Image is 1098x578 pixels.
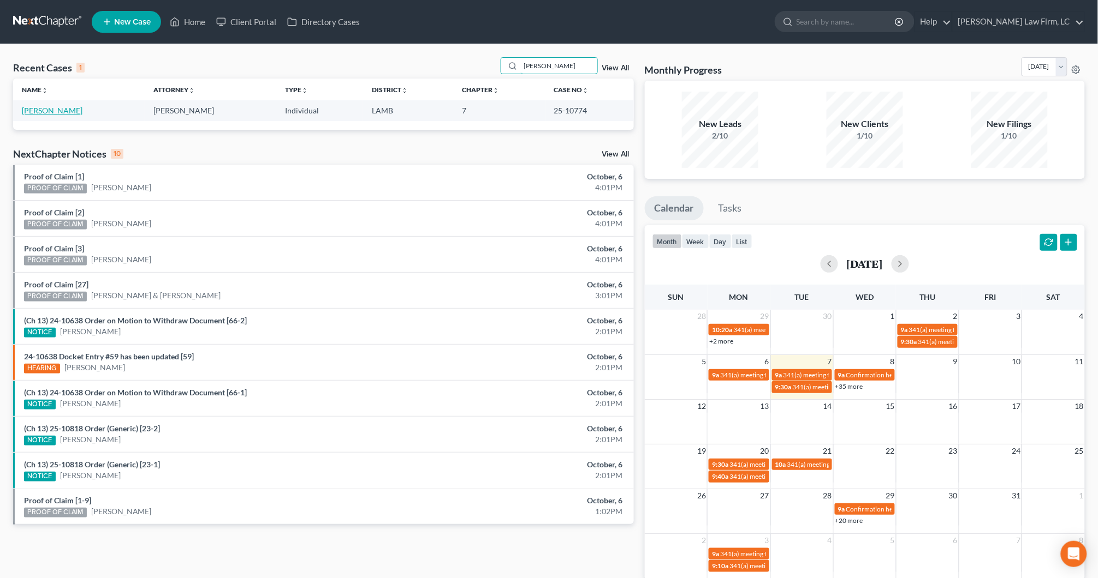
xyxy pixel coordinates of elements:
[645,63,722,76] h3: Monthly Progress
[682,118,758,130] div: New Leads
[948,489,959,502] span: 30
[145,100,276,121] td: [PERSON_NAME]
[822,489,833,502] span: 28
[787,460,893,468] span: 341(a) meeting for [PERSON_NAME]
[822,444,833,457] span: 21
[401,87,408,94] i: unfold_more
[971,118,1048,130] div: New Filings
[431,387,623,398] div: October, 6
[915,12,952,32] a: Help
[24,208,84,217] a: Proof of Claim [2]
[948,444,959,457] span: 23
[24,220,87,230] div: PROOF OF CLAIM
[764,534,770,547] span: 3
[759,489,770,502] span: 27
[1011,400,1022,413] span: 17
[795,292,809,302] span: Tue
[827,355,833,368] span: 7
[431,279,623,290] div: October, 6
[709,196,752,220] a: Tasks
[835,382,863,390] a: +35 more
[838,505,845,513] span: 9a
[431,495,623,506] div: October, 6
[431,434,623,445] div: 2:01PM
[1078,310,1085,323] span: 4
[24,328,56,338] div: NOTICE
[696,489,707,502] span: 26
[759,310,770,323] span: 29
[1078,489,1085,502] span: 1
[602,64,630,72] a: View All
[24,352,194,361] a: 24-10638 Docket Entry #59 has been updated [59]
[775,383,792,391] span: 9:30a
[24,400,56,410] div: NOTICE
[885,444,896,457] span: 22
[1061,541,1087,567] div: Open Intercom Messenger
[682,234,709,249] button: week
[918,338,1024,346] span: 341(a) meeting for [PERSON_NAME]
[775,460,786,468] span: 10a
[889,355,896,368] span: 8
[920,292,936,302] span: Thu
[846,371,970,379] span: Confirmation hearing for [PERSON_NAME]
[952,534,959,547] span: 6
[431,218,623,229] div: 4:01PM
[22,106,82,115] a: [PERSON_NAME]
[775,371,782,379] span: 9a
[909,326,1014,334] span: 341(a) meeting for [PERSON_NAME]
[91,254,152,265] a: [PERSON_NAME]
[431,315,623,326] div: October, 6
[211,12,282,32] a: Client Portal
[453,100,545,121] td: 7
[153,86,195,94] a: Attorneyunfold_more
[652,234,682,249] button: month
[24,388,247,397] a: (Ch 13) 24-10638 Order on Motion to Withdraw Document [66-1]
[885,489,896,502] span: 29
[492,87,499,94] i: unfold_more
[24,472,56,481] div: NOTICE
[24,436,56,445] div: NOTICE
[91,290,221,301] a: [PERSON_NAME] & [PERSON_NAME]
[431,362,623,373] div: 2:01PM
[889,534,896,547] span: 5
[431,171,623,182] div: October, 6
[60,470,121,481] a: [PERSON_NAME]
[827,534,833,547] span: 4
[682,130,758,141] div: 2/10
[363,100,453,121] td: LAMB
[712,371,719,379] span: 9a
[847,258,883,269] h2: [DATE]
[91,506,152,517] a: [PERSON_NAME]
[1011,355,1022,368] span: 10
[91,182,152,193] a: [PERSON_NAME]
[41,87,48,94] i: unfold_more
[24,184,87,194] div: PROOF OF CLAIM
[712,326,732,334] span: 10:20a
[60,398,121,409] a: [PERSON_NAME]
[822,400,833,413] span: 14
[948,400,959,413] span: 16
[1074,400,1085,413] span: 18
[827,118,903,130] div: New Clients
[431,182,623,193] div: 4:01PM
[602,150,630,158] a: View All
[60,434,121,445] a: [PERSON_NAME]
[696,400,707,413] span: 12
[76,63,85,73] div: 1
[114,18,151,26] span: New Case
[952,310,959,323] span: 2
[24,316,247,325] a: (Ch 13) 24-10638 Order on Motion to Withdraw Document [66-2]
[301,87,308,94] i: unfold_more
[431,326,623,337] div: 2:01PM
[431,351,623,362] div: October, 6
[953,12,1084,32] a: [PERSON_NAME] Law Firm, LC
[1047,292,1060,302] span: Sat
[285,86,308,94] a: Typeunfold_more
[759,444,770,457] span: 20
[720,371,826,379] span: 341(a) meeting for [PERSON_NAME]
[1011,444,1022,457] span: 24
[24,172,84,181] a: Proof of Claim [1]
[733,326,839,334] span: 341(a) meeting for [PERSON_NAME]
[797,11,897,32] input: Search by name...
[282,12,365,32] a: Directory Cases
